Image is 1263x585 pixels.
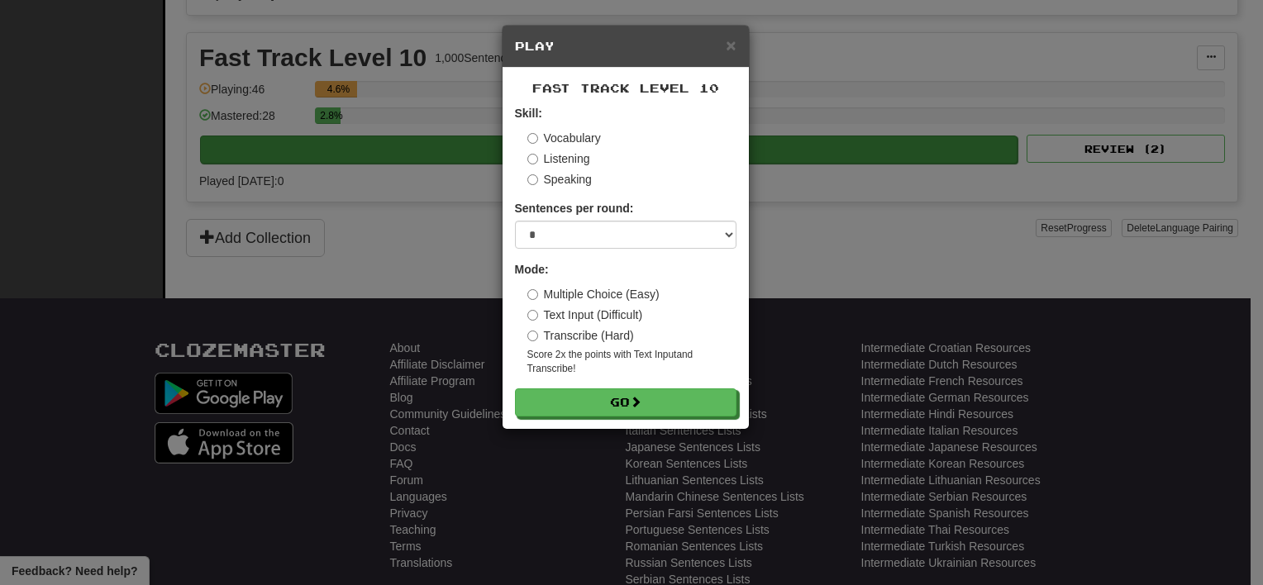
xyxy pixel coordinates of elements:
[527,289,538,300] input: Multiple Choice (Easy)
[527,130,601,146] label: Vocabulary
[532,81,719,95] span: Fast Track Level 10
[527,327,634,344] label: Transcribe (Hard)
[515,388,736,416] button: Go
[527,133,538,144] input: Vocabulary
[527,310,538,321] input: Text Input (Difficult)
[527,286,660,302] label: Multiple Choice (Easy)
[527,174,538,185] input: Speaking
[515,107,542,120] strong: Skill:
[515,263,549,276] strong: Mode:
[527,150,590,167] label: Listening
[527,307,643,323] label: Text Input (Difficult)
[527,171,592,188] label: Speaking
[726,36,736,54] button: Close
[515,200,634,216] label: Sentences per round:
[527,331,538,341] input: Transcribe (Hard)
[726,36,736,55] span: ×
[527,154,538,164] input: Listening
[515,38,736,55] h5: Play
[527,348,736,376] small: Score 2x the points with Text Input and Transcribe !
